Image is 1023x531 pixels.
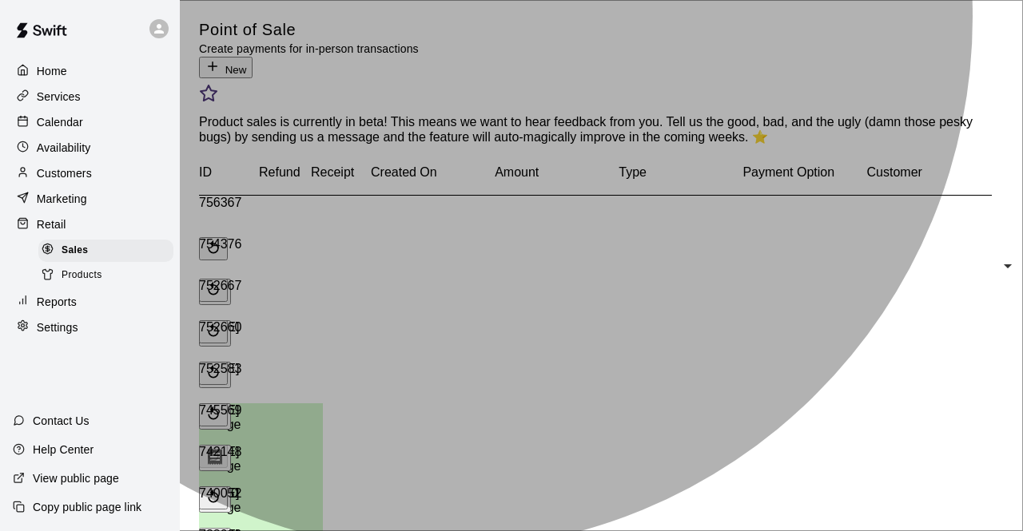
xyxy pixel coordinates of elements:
[33,413,90,429] p: Contact Us
[619,150,742,195] div: Type
[33,499,141,515] p: Copy public page link
[495,150,619,195] div: Amount
[37,216,66,232] p: Retail
[37,165,92,181] p: Customers
[37,89,81,105] p: Services
[199,445,259,459] div: 742148
[199,320,259,335] div: 752660
[62,267,102,283] span: Products
[199,279,259,293] div: 752667
[199,362,259,376] div: 752583
[867,150,991,195] div: Customer
[199,57,253,78] button: New
[199,19,419,41] h5: Point of Sale
[252,130,380,144] a: sending us a message
[371,150,495,195] div: Created On
[37,114,83,130] p: Calendar
[311,150,371,195] div: Receipt
[33,470,119,486] p: View public page
[742,150,866,195] div: Payment Option
[199,403,259,418] div: 745569
[37,294,77,310] p: Reports
[37,191,87,207] p: Marketing
[259,150,311,195] div: Refund
[199,237,259,252] div: 754376
[37,319,78,335] p: Settings
[199,109,992,151] div: Product sales is currently in beta! This means we want to hear feedback from you. Tell us the goo...
[199,150,259,195] div: ID
[33,442,94,458] p: Help Center
[62,243,88,259] span: Sales
[199,41,419,57] p: Create payments for in-person transactions
[199,196,259,210] div: 756367
[37,63,67,79] p: Home
[37,140,91,156] p: Availability
[199,486,259,501] div: 740052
